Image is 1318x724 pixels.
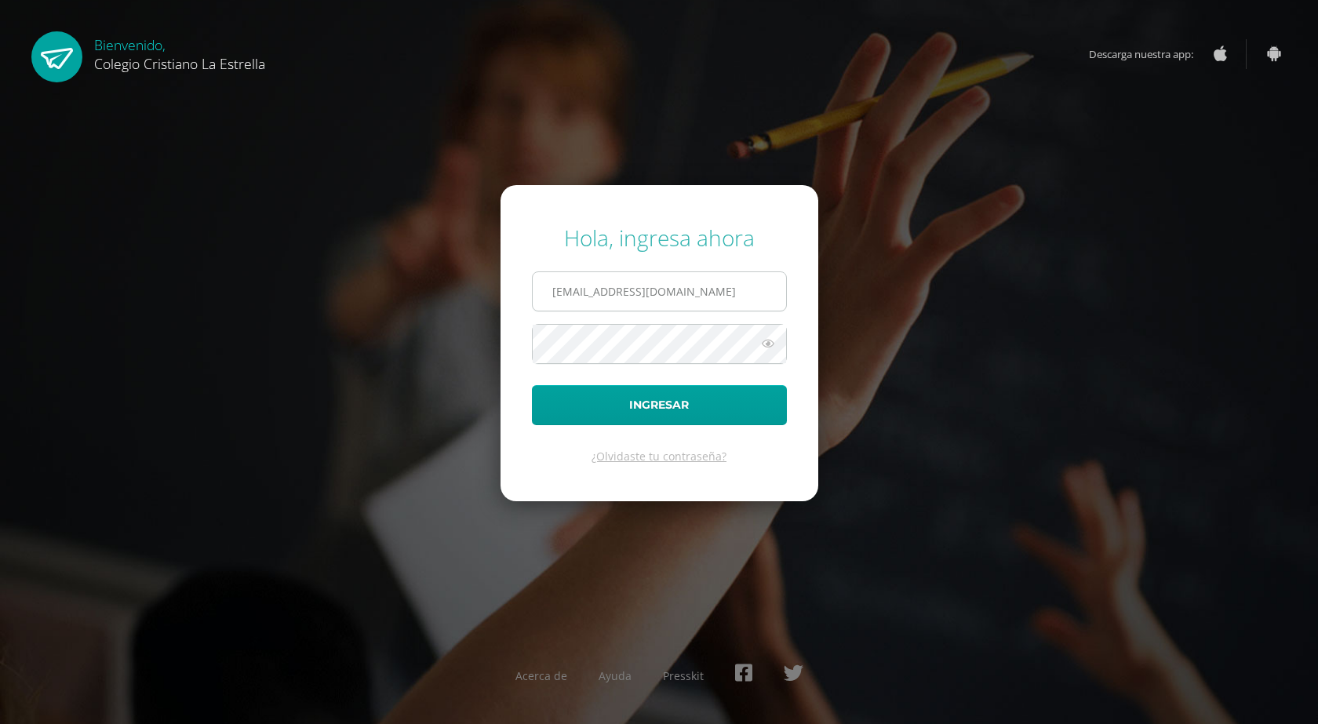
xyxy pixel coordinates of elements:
a: Acerca de [515,668,567,683]
span: Descarga nuestra app: [1089,39,1209,69]
span: Colegio Cristiano La Estrella [94,54,265,73]
div: Hola, ingresa ahora [532,223,787,253]
a: Ayuda [599,668,632,683]
a: Presskit [663,668,704,683]
input: Correo electrónico o usuario [533,272,786,311]
div: Bienvenido, [94,31,265,73]
button: Ingresar [532,385,787,425]
a: ¿Olvidaste tu contraseña? [592,449,726,464]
